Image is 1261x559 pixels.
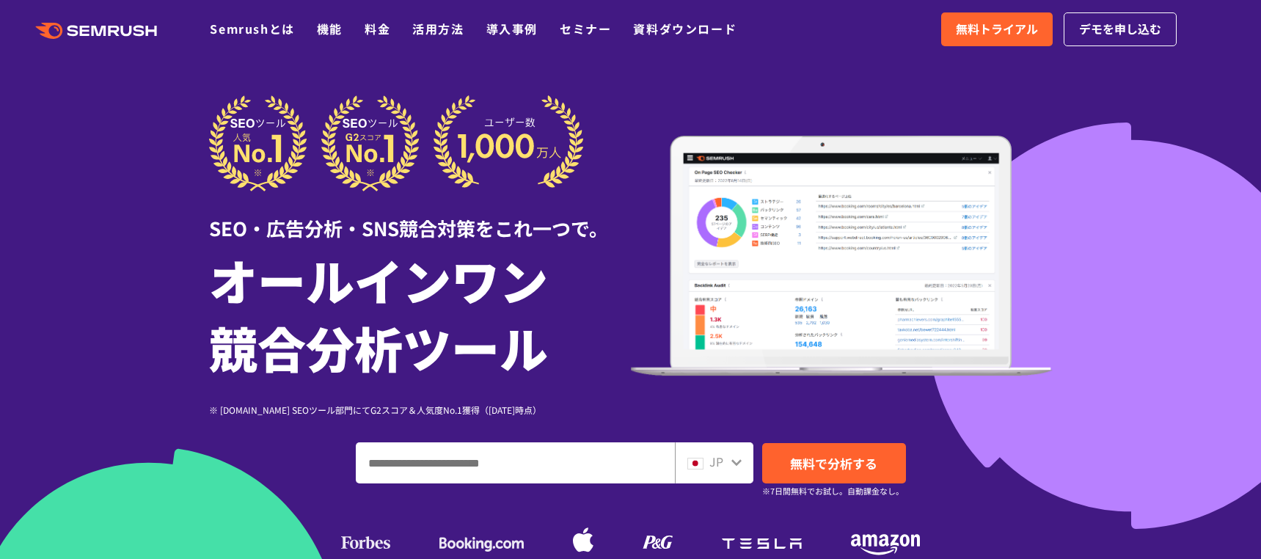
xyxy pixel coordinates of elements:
[1064,12,1177,46] a: デモを申し込む
[790,454,877,472] span: 無料で分析する
[709,453,723,470] span: JP
[209,191,631,242] div: SEO・広告分析・SNS競合対策をこれ一つで。
[633,20,737,37] a: 資料ダウンロード
[762,443,906,483] a: 無料で分析する
[941,12,1053,46] a: 無料トライアル
[762,484,904,498] small: ※7日間無料でお試し。自動課金なし。
[486,20,538,37] a: 導入事例
[1079,20,1161,39] span: デモを申し込む
[209,246,631,381] h1: オールインワン 競合分析ツール
[317,20,343,37] a: 機能
[956,20,1038,39] span: 無料トライアル
[365,20,390,37] a: 料金
[357,443,674,483] input: ドメイン、キーワードまたはURLを入力してください
[209,403,631,417] div: ※ [DOMAIN_NAME] SEOツール部門にてG2スコア＆人気度No.1獲得（[DATE]時点）
[210,20,294,37] a: Semrushとは
[412,20,464,37] a: 活用方法
[560,20,611,37] a: セミナー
